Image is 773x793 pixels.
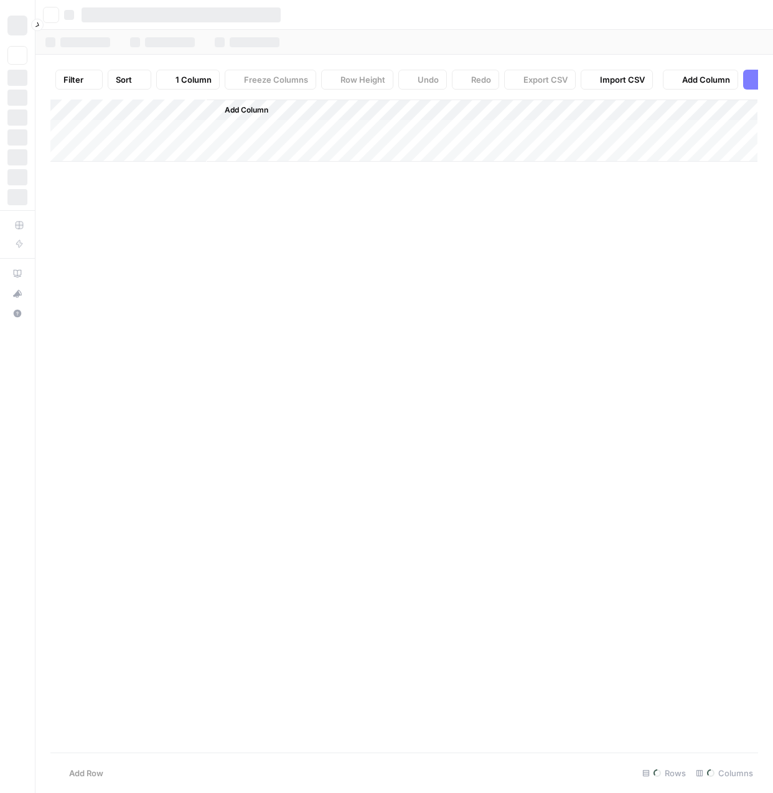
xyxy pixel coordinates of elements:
[69,767,103,779] span: Add Row
[682,73,730,86] span: Add Column
[7,284,27,304] button: What's new?
[8,284,27,303] div: What's new?
[7,264,27,284] a: AirOps Academy
[50,763,111,783] button: Add Row
[523,73,568,86] span: Export CSV
[452,70,499,90] button: Redo
[471,73,491,86] span: Redo
[55,70,103,90] button: Filter
[600,73,645,86] span: Import CSV
[581,70,653,90] button: Import CSV
[225,104,268,116] span: Add Column
[504,70,576,90] button: Export CSV
[691,763,758,783] div: Columns
[208,102,273,118] button: Add Column
[108,70,151,90] button: Sort
[225,70,316,90] button: Freeze Columns
[321,70,393,90] button: Row Height
[637,763,691,783] div: Rows
[176,73,212,86] span: 1 Column
[244,73,308,86] span: Freeze Columns
[398,70,447,90] button: Undo
[116,73,132,86] span: Sort
[340,73,385,86] span: Row Height
[7,304,27,323] button: Help + Support
[663,70,738,90] button: Add Column
[156,70,220,90] button: 1 Column
[418,73,439,86] span: Undo
[63,73,83,86] span: Filter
